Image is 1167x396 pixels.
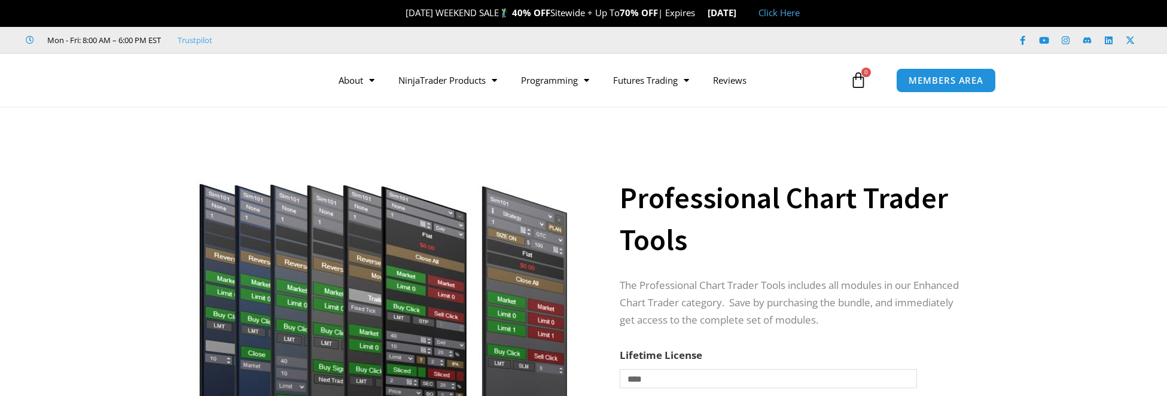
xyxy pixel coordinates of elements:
[620,348,702,362] label: Lifetime License
[896,68,996,93] a: MEMBERS AREA
[620,177,969,261] h1: Professional Chart Trader Tools
[601,66,701,94] a: Futures Trading
[909,76,983,85] span: MEMBERS AREA
[701,66,758,94] a: Reviews
[327,66,847,94] nav: Menu
[396,8,405,17] img: 🎉
[44,33,161,47] span: Mon - Fri: 8:00 AM – 6:00 PM EST
[708,7,746,19] strong: [DATE]
[737,8,746,17] img: 🏭
[178,33,212,47] a: Trustpilot
[758,7,800,19] a: Click Here
[499,8,508,17] img: 🏌️‍♂️
[620,277,969,329] p: The Professional Chart Trader Tools includes all modules in our Enhanced Chart Trader category. S...
[512,7,550,19] strong: 40% OFF
[393,7,707,19] span: [DATE] WEEKEND SALE Sitewide + Up To | Expires
[620,7,658,19] strong: 70% OFF
[386,66,509,94] a: NinjaTrader Products
[327,66,386,94] a: About
[861,68,871,77] span: 0
[509,66,601,94] a: Programming
[155,59,284,102] img: LogoAI | Affordable Indicators – NinjaTrader
[696,8,705,17] img: ⌛
[832,63,885,98] a: 0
